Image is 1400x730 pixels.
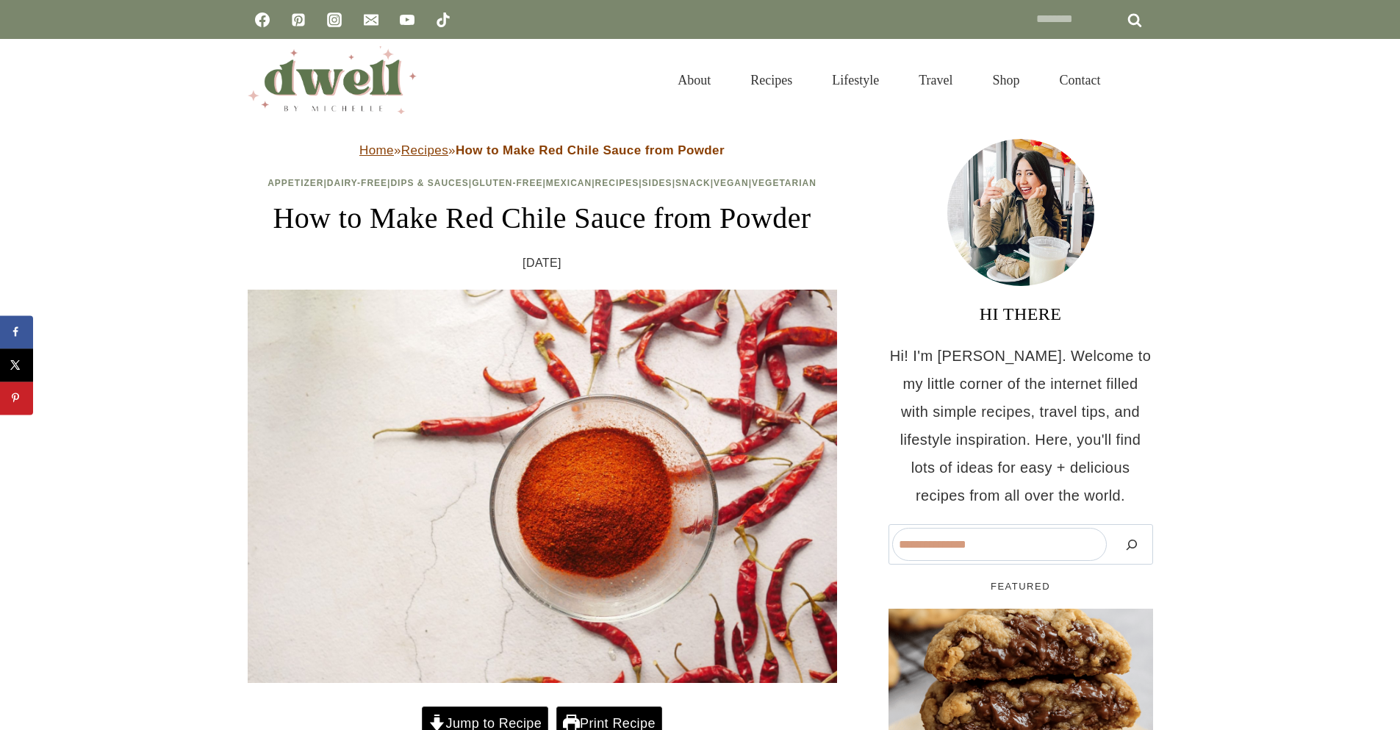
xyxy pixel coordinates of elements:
a: Snack [675,178,711,188]
a: TikTok [428,5,458,35]
a: Recipes [401,143,448,157]
a: About [658,54,730,106]
time: [DATE] [523,252,561,274]
a: Email [356,5,386,35]
a: Gluten-Free [472,178,542,188]
a: YouTube [392,5,422,35]
a: Recipes [730,54,812,106]
span: » » [359,143,725,157]
a: Vegetarian [752,178,816,188]
a: Recipes [595,178,639,188]
a: Vegan [714,178,749,188]
a: Facebook [248,5,277,35]
h1: How to Make Red Chile Sauce from Powder [248,196,837,240]
a: Pinterest [284,5,313,35]
nav: Primary Navigation [658,54,1120,106]
a: Lifestyle [812,54,899,106]
img: DWELL by michelle [248,46,417,114]
a: Appetizer [268,178,323,188]
a: Instagram [320,5,349,35]
a: Mexican [546,178,592,188]
p: Hi! I'm [PERSON_NAME]. Welcome to my little corner of the internet filled with simple recipes, tr... [889,342,1153,509]
a: Dairy-Free [327,178,387,188]
button: View Search Form [1128,68,1153,93]
a: Home [359,143,394,157]
span: | | | | | | | | | [268,178,816,188]
button: Search [1114,528,1149,561]
a: Sides [642,178,672,188]
img: dried chiles with chile powder in a bowl [248,290,837,683]
a: Dips & Sauces [390,178,468,188]
a: Shop [972,54,1039,106]
h5: FEATURED [889,579,1153,594]
a: Contact [1040,54,1121,106]
a: Travel [899,54,972,106]
strong: How to Make Red Chile Sauce from Powder [456,143,725,157]
h3: HI THERE [889,301,1153,327]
